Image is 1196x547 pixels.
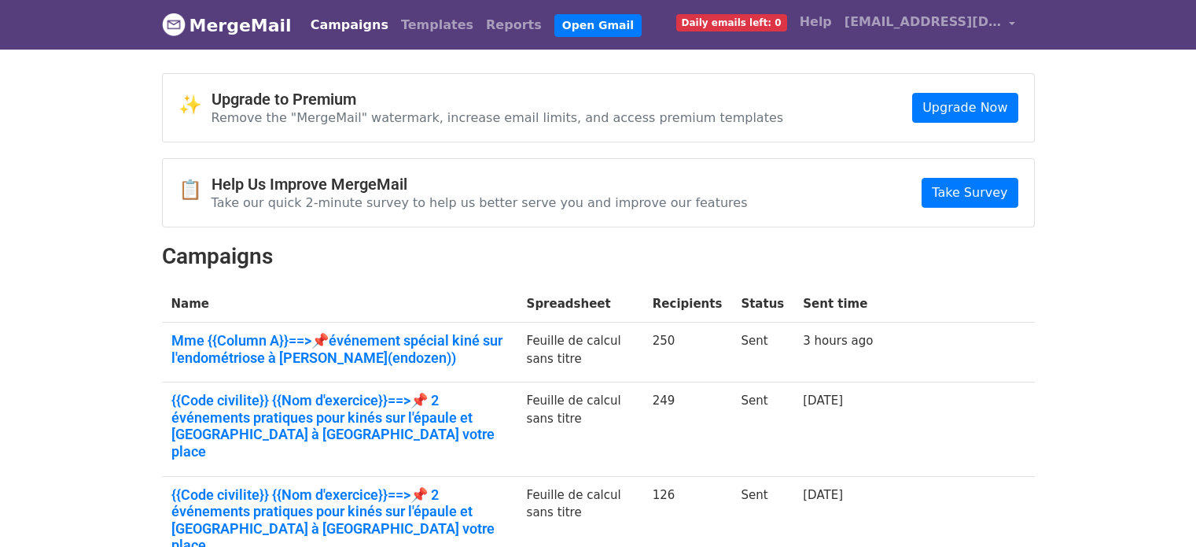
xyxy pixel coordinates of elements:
div: Widget de chat [1117,471,1196,547]
a: {{Code civilite}} {{Nom d'exercice}}==>📌 2 événements pratiques pour kinés sur l'épaule et [GEOGR... [171,392,508,460]
span: ✨ [178,94,212,116]
a: Open Gmail [554,14,642,37]
td: Sent [731,383,793,476]
a: Reports [480,9,548,41]
a: MergeMail [162,9,292,42]
a: Campaigns [304,9,395,41]
a: Daily emails left: 0 [670,6,793,38]
p: Take our quick 2-minute survey to help us better serve you and improve our features [212,194,748,211]
h4: Help Us Improve MergeMail [212,175,748,194]
img: MergeMail logo [162,13,186,36]
a: Mme {{Column A}}==>📌événement spécial kiné sur l'endométriose à [PERSON_NAME](endozen)) [171,332,508,366]
a: Take Survey [922,178,1018,208]
p: Remove the "MergeMail" watermark, increase email limits, and access premium templates [212,109,784,126]
a: Upgrade Now [912,93,1018,123]
td: Feuille de calcul sans titre [517,323,643,383]
th: Recipients [643,286,732,323]
th: Name [162,286,517,323]
a: [DATE] [803,394,843,408]
a: [DATE] [803,488,843,502]
iframe: Chat Widget [1117,471,1196,547]
a: 3 hours ago [803,334,873,348]
a: [EMAIL_ADDRESS][DOMAIN_NAME] [838,6,1022,43]
th: Spreadsheet [517,286,643,323]
span: [EMAIL_ADDRESS][DOMAIN_NAME] [845,13,1002,31]
span: Daily emails left: 0 [676,14,787,31]
h4: Upgrade to Premium [212,90,784,109]
th: Sent time [793,286,882,323]
th: Status [731,286,793,323]
h2: Campaigns [162,243,1035,270]
td: 250 [643,323,732,383]
td: Sent [731,323,793,383]
a: Templates [395,9,480,41]
td: Feuille de calcul sans titre [517,383,643,476]
td: 249 [643,383,732,476]
span: 📋 [178,179,212,201]
a: Help [793,6,838,38]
